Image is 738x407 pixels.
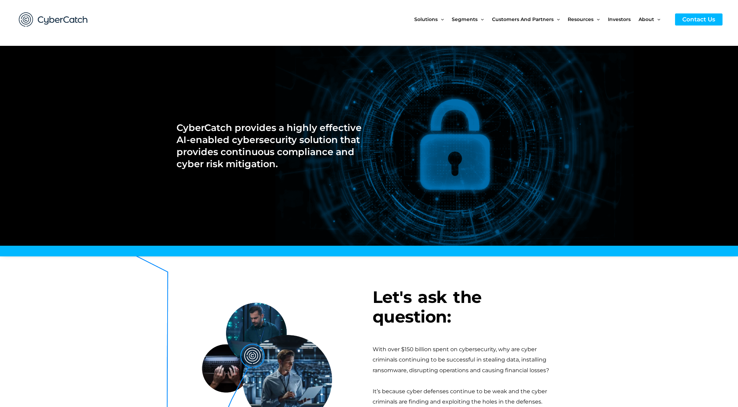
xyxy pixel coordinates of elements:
[414,5,668,34] nav: Site Navigation: New Main Menu
[608,5,639,34] a: Investors
[675,13,723,26] a: Contact Us
[414,5,438,34] span: Solutions
[452,5,478,34] span: Segments
[177,122,362,170] h2: CyberCatch provides a highly effective AI-enabled cybersecurity solution that provides continuous...
[654,5,660,34] span: Menu Toggle
[373,287,562,327] h3: Let's ask the question:
[373,344,562,376] div: With over $150 billion spent on cybersecurity, why are cyber criminals continuing to be successfu...
[593,5,600,34] span: Menu Toggle
[639,5,654,34] span: About
[554,5,560,34] span: Menu Toggle
[608,5,631,34] span: Investors
[438,5,444,34] span: Menu Toggle
[478,5,484,34] span: Menu Toggle
[492,5,554,34] span: Customers and Partners
[12,5,95,34] img: CyberCatch
[568,5,593,34] span: Resources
